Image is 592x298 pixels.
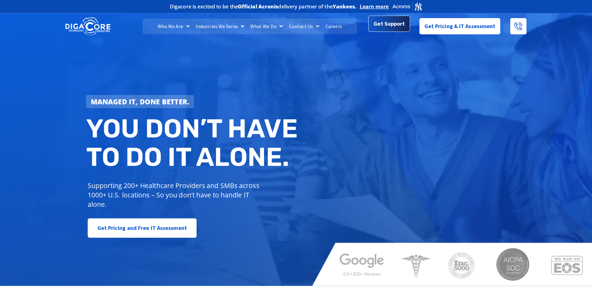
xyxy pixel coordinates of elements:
b: Yankees. [333,3,357,10]
h2: You don’t have to do IT alone. [86,114,301,171]
strong: Managed IT, done better. [91,97,189,106]
a: What We Do [247,18,286,34]
nav: Menu [143,18,357,34]
span: Get Pricing & IT Assessment [424,20,496,32]
a: Careers [322,18,345,34]
a: Get Pricing & IT Assessment [419,18,501,34]
h2: Digacore is excited to be the delivery partner of the [170,4,357,9]
a: Get Support [368,16,410,32]
a: Learn more [360,3,389,10]
a: Who We Are [154,18,193,34]
a: Managed IT, done better. [86,95,194,108]
span: Get Support [374,17,405,30]
a: Get Pricing and Free IT Assessment [88,218,197,238]
a: Industries We Serve [193,18,247,34]
a: Contact Us [286,18,322,34]
p: Supporting 200+ Healthcare Providers and SMBs across 1000+ U.S. locations – So you don’t have to ... [88,181,262,209]
img: DigaCore Technology Consulting [65,17,110,36]
img: Acronis [392,2,423,11]
span: Get Pricing and Free IT Assessment [97,222,187,234]
b: Official Acronis [238,3,278,10]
